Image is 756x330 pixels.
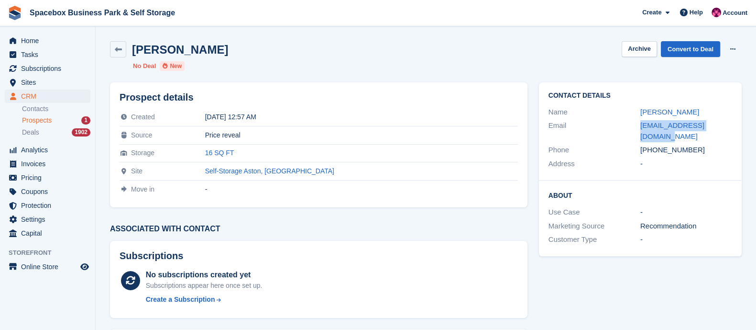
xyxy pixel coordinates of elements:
h2: [PERSON_NAME] [132,43,228,56]
div: Name [548,107,640,118]
span: Capital [21,227,78,240]
button: Archive [622,41,657,57]
div: No subscriptions created yet [146,269,263,281]
span: Home [21,34,78,47]
div: - [640,159,732,170]
span: Create [642,8,661,17]
div: - [640,207,732,218]
span: Protection [21,199,78,212]
a: menu [5,185,90,198]
a: menu [5,171,90,184]
span: Created [131,113,155,121]
img: stora-icon-8386f47178a22dfd0bd8f6a31ec36ba5ce8667c1dd55bd0f319d3a0aa187defe.svg [8,6,22,20]
div: Marketing Source [548,221,640,232]
a: 16 SQ FT [205,149,234,157]
span: Invoices [21,157,78,171]
span: Move in [131,185,154,193]
a: [PERSON_NAME] [640,108,699,116]
h2: Prospect details [120,92,518,103]
span: Source [131,131,152,139]
a: Deals 1902 [22,127,90,137]
span: Prospects [22,116,52,125]
h2: Contact Details [548,92,732,100]
span: Deals [22,128,39,137]
span: Storage [131,149,154,157]
div: Price reveal [205,131,518,139]
a: Preview store [79,261,90,273]
span: Analytics [21,143,78,157]
span: Coupons [21,185,78,198]
a: menu [5,157,90,171]
a: Prospects 1 [22,115,90,125]
a: [EMAIL_ADDRESS][DOMAIN_NAME] [640,121,704,140]
div: Create a Subscription [146,295,215,305]
div: Email [548,120,640,142]
div: Phone [548,145,640,156]
div: 1902 [72,128,90,137]
span: Pricing [21,171,78,184]
a: menu [5,227,90,240]
a: menu [5,62,90,75]
a: Convert to Deal [661,41,720,57]
a: Contacts [22,104,90,114]
div: 1 [81,116,90,125]
span: Help [690,8,703,17]
a: menu [5,90,90,103]
div: Use Case [548,207,640,218]
span: Storefront [9,248,95,258]
span: Online Store [21,260,78,273]
span: Settings [21,213,78,226]
div: [PHONE_NUMBER] [640,145,732,156]
a: menu [5,260,90,273]
h2: Subscriptions [120,250,518,262]
span: Account [723,8,747,18]
li: New [160,61,185,71]
h2: About [548,190,732,200]
span: Subscriptions [21,62,78,75]
a: menu [5,213,90,226]
div: Recommendation [640,221,732,232]
div: - [205,185,518,193]
span: CRM [21,90,78,103]
div: Customer Type [548,234,640,245]
a: Create a Subscription [146,295,263,305]
a: menu [5,48,90,61]
h3: Associated with contact [110,225,527,233]
span: Site [131,167,142,175]
a: menu [5,199,90,212]
span: Sites [21,76,78,89]
div: - [640,234,732,245]
a: Spacebox Business Park & Self Storage [26,5,179,21]
a: menu [5,143,90,157]
div: Subscriptions appear here once set up. [146,281,263,291]
a: menu [5,34,90,47]
a: menu [5,76,90,89]
div: Address [548,159,640,170]
span: Tasks [21,48,78,61]
a: Self-Storage Aston, [GEOGRAPHIC_DATA] [205,167,334,175]
div: [DATE] 12:57 AM [205,113,518,121]
li: No Deal [133,61,156,71]
img: Avishka Chauhan [712,8,721,17]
